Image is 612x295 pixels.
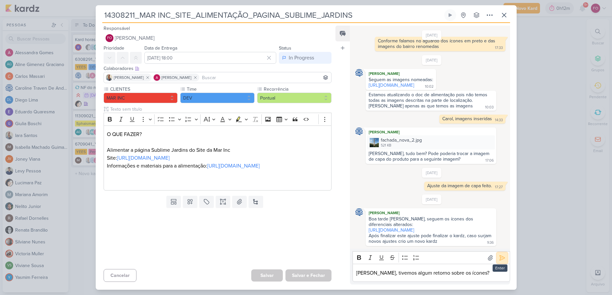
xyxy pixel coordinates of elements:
label: Data de Entrega [144,45,177,51]
div: Após finalizar este ajuste pode finalizar o kardz, caso surjam novos ajustes crio um novo kardz [369,233,493,244]
span: [PERSON_NAME] [161,75,191,80]
div: 521 KB [381,143,422,148]
img: hj9lhudQFFPHfy6vWz37GgtBe3v7IbvYIEhqFUhw.jpg [370,138,379,147]
div: Ajuste da imagem de capa feito. [427,183,492,189]
div: Editor editing area: main [353,264,510,282]
label: Responsável [104,26,130,31]
button: MAR INC [104,93,178,103]
div: fachada_nova_2.jpg [381,137,422,144]
input: Select a date [144,52,277,64]
p: FO [107,36,112,40]
button: Cancelar [104,269,136,282]
img: Caroline Traven De Andrade [355,69,363,77]
img: Caroline Traven De Andrade [355,208,363,216]
div: [PERSON_NAME], tudo bem? Pode poderia trocar a imagem de capa do produto para a seguinte imagem? [369,151,491,162]
input: Buscar [201,74,330,81]
label: Status [279,45,291,51]
a: [URL][DOMAIN_NAME] [117,155,170,161]
img: Alessandra Gomes [154,74,160,81]
input: Kard Sem Título [102,9,443,21]
p: O QUE FAZER? Alimentar a página Sublime Jardins do Site da Mar Inc Site: Informações e materiais ... [107,130,328,178]
div: fachada_nova_2.jpg [367,135,495,149]
img: Caroline Traven De Andrade [355,127,363,135]
label: Time [186,86,255,93]
input: Texto sem título [109,106,332,113]
label: Prioridade [104,45,124,51]
div: Editor editing area: main [104,125,332,191]
div: In Progress [289,54,314,62]
label: Recorrência [263,86,331,93]
div: Estamos atualizando o doc de alimentação pois não temos todas as imagens descritas na parte de lo... [369,92,489,109]
span: [PERSON_NAME] [115,34,155,42]
div: Fabio Oliveira [106,34,113,42]
button: FO [PERSON_NAME] [104,32,332,44]
div: Editor toolbar [353,251,510,264]
div: 10:02 [425,84,433,89]
div: 14:33 [495,118,503,123]
label: CLIENTES [110,86,178,93]
div: [PERSON_NAME] [367,129,495,135]
div: [PERSON_NAME] [367,70,435,77]
button: In Progress [279,52,331,64]
div: [PERSON_NAME] [367,210,495,216]
div: 17:33 [495,45,503,51]
div: Seguem as imagens nomeadas: [369,77,433,82]
div: Boa tarde [PERSON_NAME], seguem os ícones dos diferenciais alterados: [369,216,493,227]
div: 17:27 [495,185,503,190]
div: Ligar relógio [448,12,453,18]
div: Editor toolbar [104,113,332,125]
img: Iara Santos [106,74,112,81]
p: [PERSON_NAME], tivemos algum retorno sobre os ícones? [356,269,506,277]
button: DEV [180,93,255,103]
div: Conforme falamos no aguardo dos ícones em preto e das imagens do bairro renomedas [378,38,497,49]
div: 10:03 [485,105,494,110]
div: 9:36 [487,240,494,245]
button: Pontual [257,93,331,103]
div: Enter [493,264,507,272]
a: [URL][DOMAIN_NAME] [207,163,260,169]
div: Colaboradores [104,65,332,72]
span: [PERSON_NAME] [114,75,144,80]
a: [URL][DOMAIN_NAME] [369,227,414,233]
div: Carol, imagens inseridas [442,116,492,122]
div: 17:06 [485,158,494,163]
a: [URL][DOMAIN_NAME] [369,82,414,88]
